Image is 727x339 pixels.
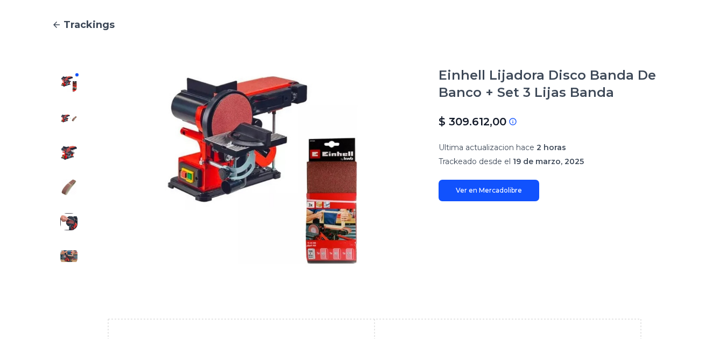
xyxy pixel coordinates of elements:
[439,143,534,152] span: Ultima actualizacion hace
[52,17,675,32] a: Trackings
[60,144,77,161] img: Einhell Lijadora Disco Banda De Banco + Set 3 Lijas Banda
[108,67,417,273] img: Einhell Lijadora Disco Banda De Banco + Set 3 Lijas Banda
[63,17,115,32] span: Trackings
[439,67,675,101] h1: Einhell Lijadora Disco Banda De Banco + Set 3 Lijas Banda
[60,179,77,196] img: Einhell Lijadora Disco Banda De Banco + Set 3 Lijas Banda
[439,157,511,166] span: Trackeado desde el
[439,180,539,201] a: Ver en Mercadolibre
[60,213,77,230] img: Einhell Lijadora Disco Banda De Banco + Set 3 Lijas Banda
[60,75,77,93] img: Einhell Lijadora Disco Banda De Banco + Set 3 Lijas Banda
[439,114,506,129] p: $ 309.612,00
[537,143,566,152] span: 2 horas
[513,157,584,166] span: 19 de marzo, 2025
[60,110,77,127] img: Einhell Lijadora Disco Banda De Banco + Set 3 Lijas Banda
[60,248,77,265] img: Einhell Lijadora Disco Banda De Banco + Set 3 Lijas Banda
